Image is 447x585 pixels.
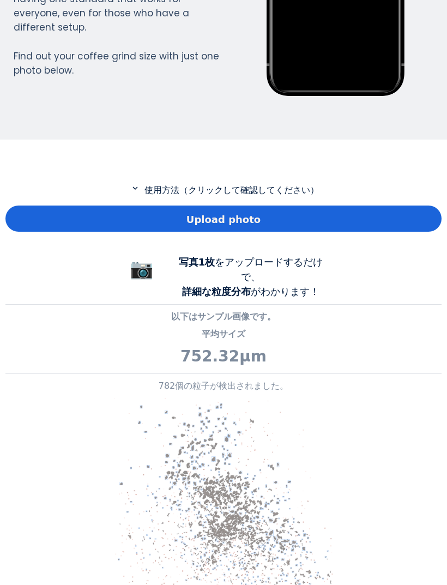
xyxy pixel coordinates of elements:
span: Upload photo [186,212,261,227]
p: 782個の粒子が検出されました。 [5,379,442,393]
b: 写真1枚 [179,256,215,268]
b: 詳細な粒度分布 [182,286,251,297]
p: 使用方法（クリックして確認してください） [5,183,442,197]
p: 以下はサンプル画像です。 [5,310,442,323]
span: 📷 [130,258,154,280]
p: 752.32μm [5,345,442,368]
div: をアップロードするだけで、 がわかります！ [169,255,333,299]
p: 平均サイズ [5,328,442,341]
mat-icon: expand_more [129,183,142,193]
